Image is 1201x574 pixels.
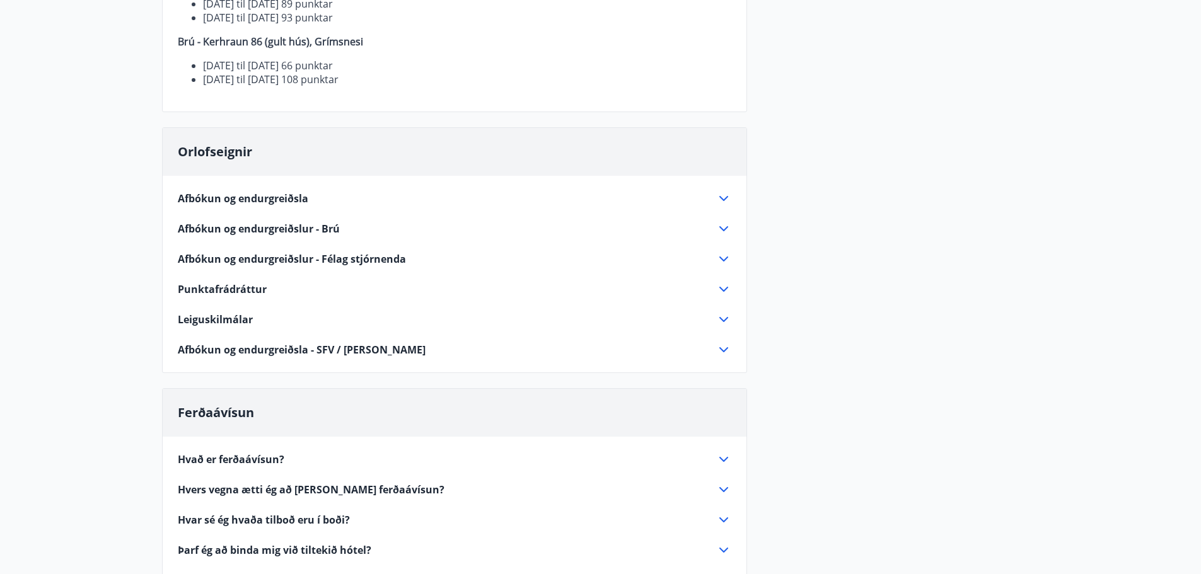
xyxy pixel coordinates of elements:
[178,483,444,497] span: Hvers vegna ætti ég að [PERSON_NAME] ferðaávísun?
[178,282,731,297] div: Punktafrádráttur
[178,143,252,160] span: Orlofseignir
[178,282,267,296] span: Punktafrádráttur
[178,543,371,557] span: Þarf ég að binda mig við tiltekið hótel?
[178,221,731,236] div: Afbókun og endurgreiðslur - Brú
[178,191,731,206] div: Afbókun og endurgreiðsla
[178,513,350,527] span: Hvar sé ég hvaða tilboð eru í boði?
[178,404,254,421] span: Ferðaávísun
[178,512,731,527] div: Hvar sé ég hvaða tilboð eru í boði?
[203,72,731,86] li: [DATE] til [DATE] 108 punktar
[203,59,731,72] li: [DATE] til [DATE] 66 punktar
[178,252,406,266] span: Afbókun og endurgreiðslur - Félag stjórnenda
[178,192,308,205] span: Afbókun og endurgreiðsla
[178,313,253,326] span: Leiguskilmálar
[178,452,284,466] span: Hvað er ferðaávísun?
[178,343,426,357] span: Afbókun og endurgreiðsla - SFV / [PERSON_NAME]
[178,542,731,558] div: Þarf ég að binda mig við tiltekið hótel?
[178,35,363,49] strong: Brú - Kerhraun 86 (gult hús), Grímsnesi
[178,251,731,267] div: Afbókun og endurgreiðslur - Félag stjórnenda
[178,482,731,497] div: Hvers vegna ætti ég að [PERSON_NAME] ferðaávísun?
[178,222,340,236] span: Afbókun og endurgreiðslur - Brú
[203,11,731,25] li: [DATE] til [DATE] 93 punktar
[178,452,731,467] div: Hvað er ferðaávísun?
[178,312,731,327] div: Leiguskilmálar
[178,342,731,357] div: Afbókun og endurgreiðsla - SFV / [PERSON_NAME]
